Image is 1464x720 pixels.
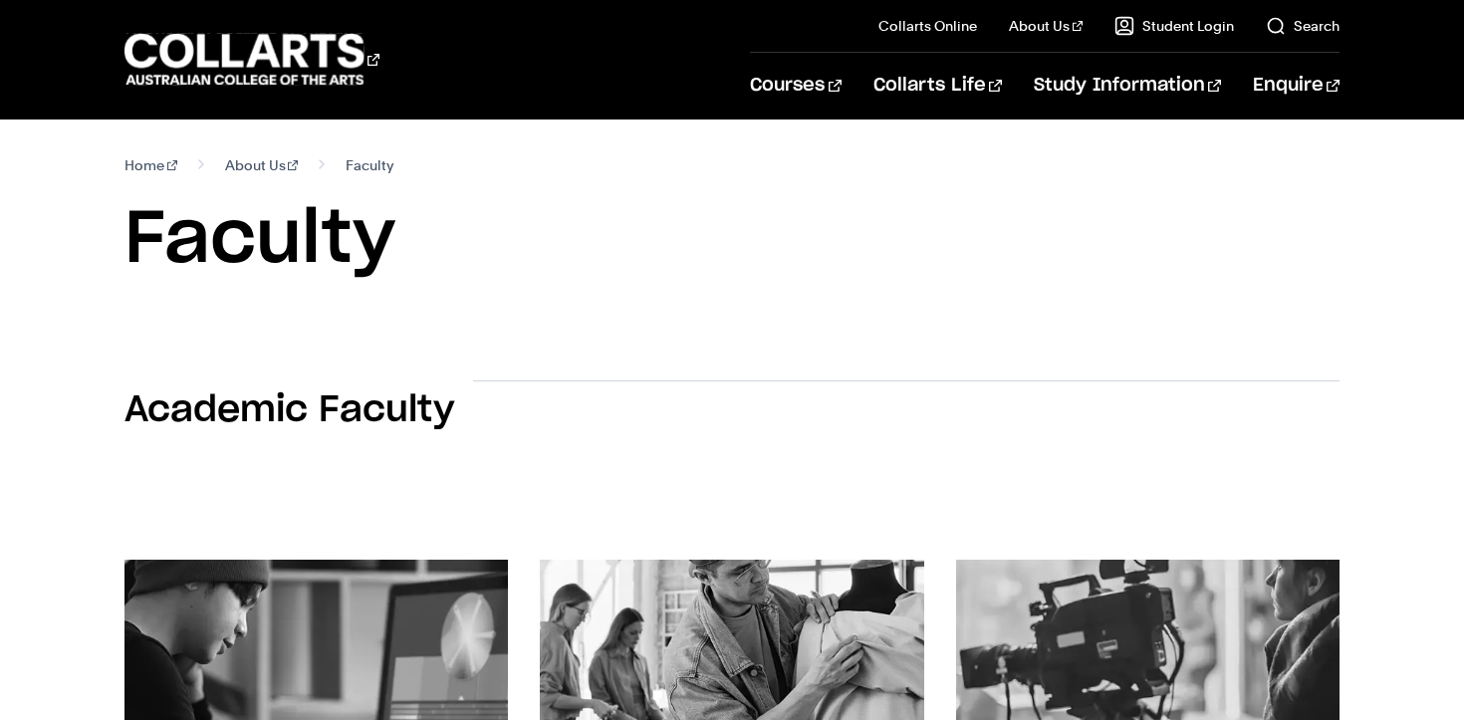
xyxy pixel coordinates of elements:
[1253,53,1340,119] a: Enquire
[124,195,1340,285] h1: Faculty
[124,388,454,432] h2: Academic Faculty
[1034,53,1221,119] a: Study Information
[1266,16,1340,36] a: Search
[124,31,379,88] div: Go to homepage
[346,151,393,179] span: Faculty
[878,16,977,36] a: Collarts Online
[124,151,177,179] a: Home
[225,151,299,179] a: About Us
[750,53,841,119] a: Courses
[873,53,1002,119] a: Collarts Life
[1114,16,1234,36] a: Student Login
[1009,16,1083,36] a: About Us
